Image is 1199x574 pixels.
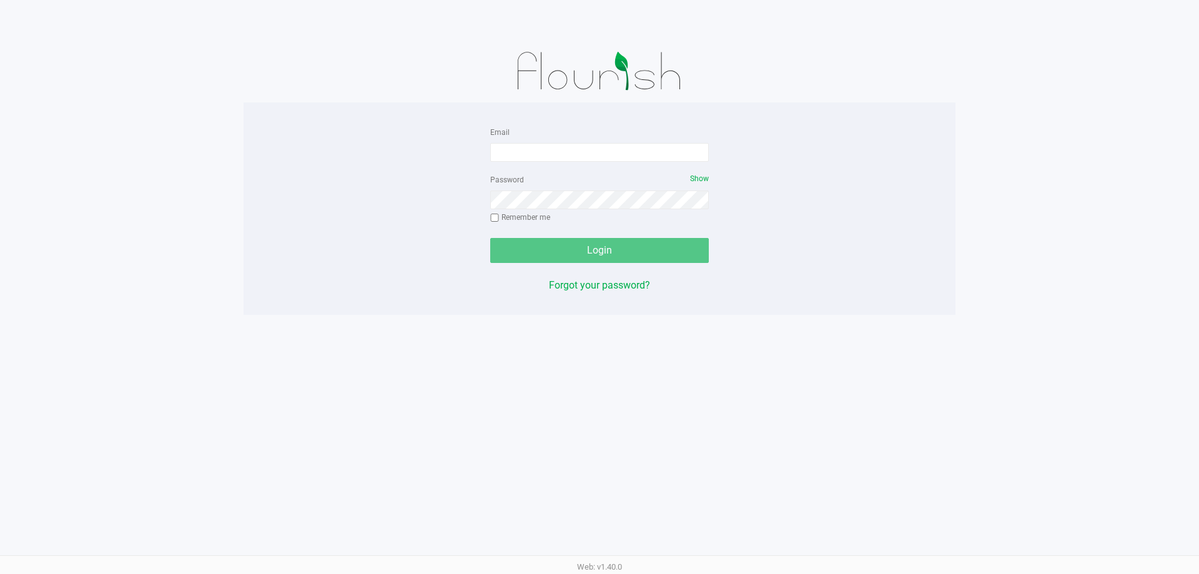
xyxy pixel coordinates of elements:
label: Email [490,127,510,138]
label: Password [490,174,524,186]
label: Remember me [490,212,550,223]
span: Show [690,174,709,183]
input: Remember me [490,214,499,222]
span: Web: v1.40.0 [577,562,622,572]
button: Forgot your password? [549,278,650,293]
